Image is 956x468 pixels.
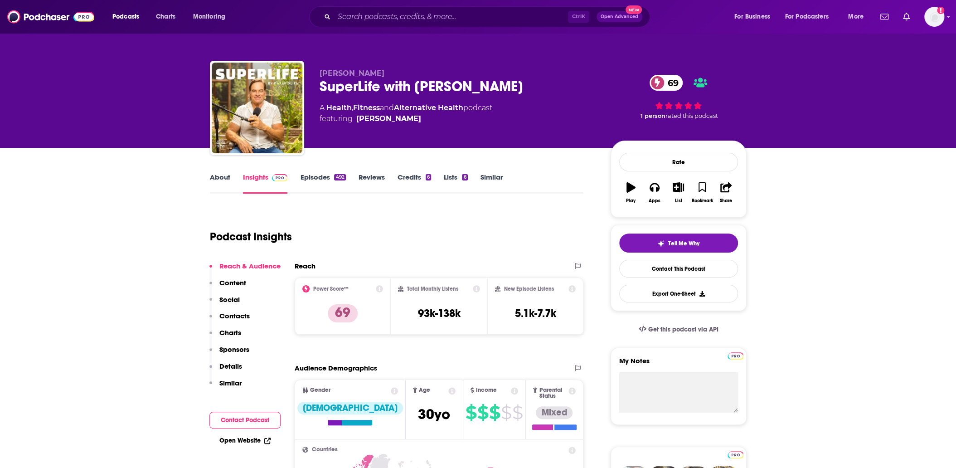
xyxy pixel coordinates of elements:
[728,10,781,24] button: open menu
[209,379,242,395] button: Similar
[187,10,237,24] button: open menu
[619,153,738,171] div: Rate
[219,345,249,354] p: Sponsors
[785,10,829,23] span: For Podcasters
[648,326,718,333] span: Get this podcast via API
[419,387,430,393] span: Age
[466,405,476,420] span: $
[417,307,460,320] h3: 93k-138k
[394,103,463,112] a: Alternative Health
[779,10,842,24] button: open menu
[210,230,292,244] h1: Podcast Insights
[219,379,242,387] p: Similar
[619,356,738,372] label: My Notes
[193,10,225,23] span: Monitoring
[619,260,738,278] a: Contact This Podcast
[219,362,242,370] p: Details
[619,234,738,253] button: tell me why sparkleTell Me Why
[407,286,458,292] h2: Total Monthly Listens
[657,240,665,247] img: tell me why sparkle
[691,198,713,204] div: Bookmark
[320,113,492,124] span: featuring
[480,173,503,194] a: Similar
[512,405,523,420] span: $
[426,174,431,180] div: 6
[631,318,726,341] a: Get this podcast via API
[501,405,511,420] span: $
[156,10,175,23] span: Charts
[352,103,353,112] span: ,
[504,286,554,292] h2: New Episode Listens
[380,103,394,112] span: and
[418,405,450,423] span: 30 yo
[353,103,380,112] a: Fitness
[626,198,636,204] div: Play
[568,11,589,23] span: Ctrl K
[272,174,288,181] img: Podchaser Pro
[728,352,743,360] img: Podchaser Pro
[334,174,345,180] div: 492
[295,262,315,270] h2: Reach
[668,240,699,247] span: Tell Me Why
[539,387,567,399] span: Parental Status
[359,173,385,194] a: Reviews
[601,15,638,19] span: Open Advanced
[665,112,718,119] span: rated this podcast
[320,69,384,78] span: [PERSON_NAME]
[476,387,497,393] span: Income
[328,304,358,322] p: 69
[720,198,732,204] div: Share
[666,176,690,209] button: List
[312,447,338,453] span: Countries
[300,173,345,194] a: Episodes492
[150,10,181,24] a: Charts
[219,262,281,270] p: Reach & Audience
[877,9,892,24] a: Show notifications dropdown
[209,362,242,379] button: Details
[219,278,246,287] p: Content
[611,69,747,125] div: 69 1 personrated this podcast
[209,412,281,429] button: Contact Podcast
[899,9,913,24] a: Show notifications dropdown
[7,8,94,25] img: Podchaser - Follow, Share and Rate Podcasts
[295,364,377,372] h2: Audience Demographics
[112,10,139,23] span: Podcasts
[842,10,875,24] button: open menu
[597,11,642,22] button: Open AdvancedNew
[318,6,659,27] div: Search podcasts, credits, & more...
[728,450,743,458] a: Pro website
[210,173,230,194] a: About
[219,328,241,337] p: Charts
[334,10,568,24] input: Search podcasts, credits, & more...
[924,7,944,27] button: Show profile menu
[848,10,864,23] span: More
[462,174,467,180] div: 6
[209,295,240,312] button: Social
[690,176,714,209] button: Bookmark
[356,113,421,124] a: [PERSON_NAME]
[659,75,683,91] span: 69
[313,286,349,292] h2: Power Score™
[219,437,271,444] a: Open Website
[444,173,467,194] a: Lists6
[924,7,944,27] img: User Profile
[734,10,770,23] span: For Business
[728,451,743,458] img: Podchaser Pro
[209,262,281,278] button: Reach & Audience
[536,406,573,419] div: Mixed
[489,405,500,420] span: $
[243,173,288,194] a: InsightsPodchaser Pro
[675,198,682,204] div: List
[515,307,556,320] h3: 5.1k-7.7k
[326,103,352,112] a: Health
[649,198,660,204] div: Apps
[641,112,665,119] span: 1 person
[219,295,240,304] p: Social
[212,63,302,153] img: SuperLife with Darin Olien
[728,351,743,360] a: Pro website
[619,285,738,302] button: Export One-Sheet
[398,173,431,194] a: Credits6
[937,7,944,14] svg: Add a profile image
